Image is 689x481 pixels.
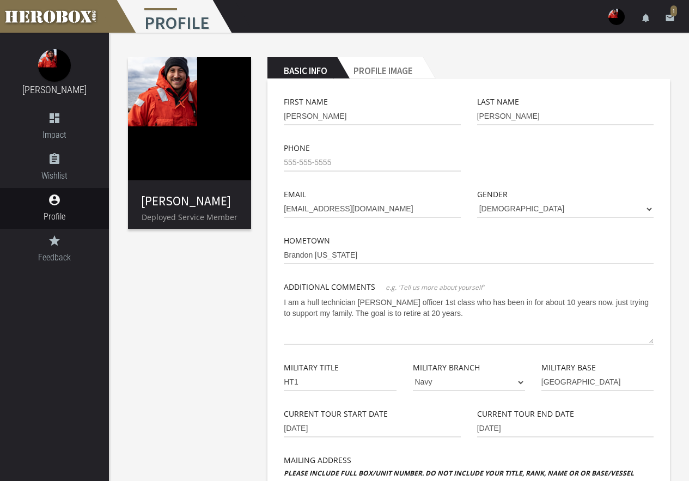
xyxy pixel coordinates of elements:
[541,361,596,374] label: Military Base
[284,95,328,108] label: First Name
[284,154,460,172] input: 555-555-5555
[38,49,71,82] img: image
[608,9,625,25] img: user-image
[128,211,251,223] p: Deployed Service Member
[284,142,310,154] label: Phone
[284,234,330,247] label: Hometown
[284,281,375,293] label: Additional Comments
[477,188,508,200] label: Gender
[48,193,61,206] i: account_circle
[477,95,519,108] label: Last Name
[665,13,675,23] i: email
[284,361,339,374] label: Military Title
[141,193,231,209] a: [PERSON_NAME]
[284,407,388,420] label: Current Tour Start Date
[670,5,677,16] span: 1
[22,84,87,95] a: [PERSON_NAME]
[477,420,654,437] input: MM-DD-YYYY
[284,420,460,437] input: MM-DD-YYYY
[641,13,651,23] i: notifications
[284,188,306,200] label: Email
[267,57,337,79] h2: Basic Info
[337,57,423,79] h2: Profile Image
[477,407,574,420] label: Current Tour End Date
[386,283,484,292] span: e.g. 'Tell us more about yourself'
[413,361,480,374] label: Military Branch
[128,57,251,180] img: image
